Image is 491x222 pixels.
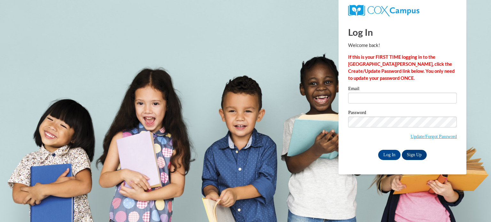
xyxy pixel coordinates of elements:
[378,150,401,160] input: Log In
[348,54,455,81] strong: If this is your FIRST TIME logging in to the [GEOGRAPHIC_DATA][PERSON_NAME], click the Create/Upd...
[410,134,457,139] a: Update/Forgot Password
[348,110,457,117] label: Password
[402,150,427,160] a: Sign Up
[348,86,457,93] label: Email
[348,7,419,13] a: COX Campus
[348,5,419,16] img: COX Campus
[348,26,457,39] h1: Log In
[348,42,457,49] p: Welcome back!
